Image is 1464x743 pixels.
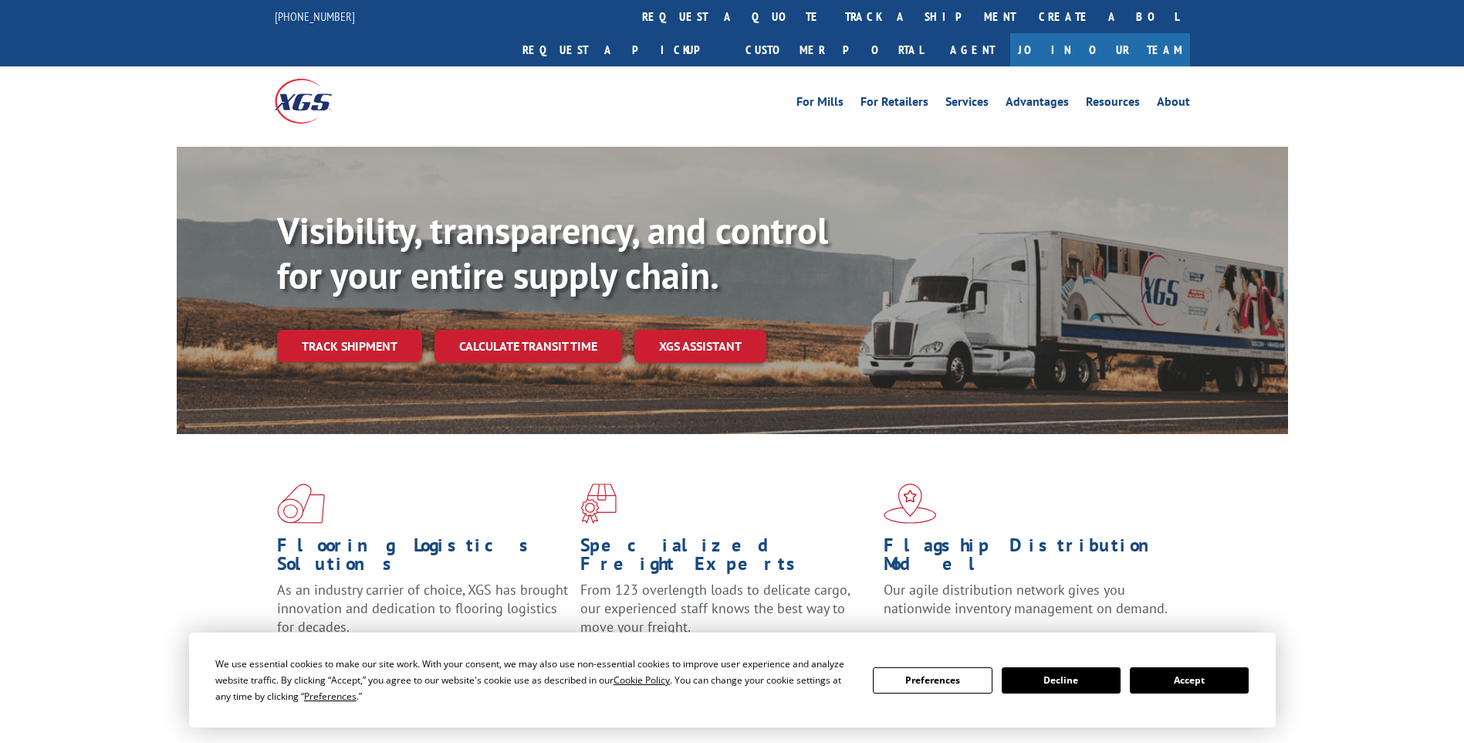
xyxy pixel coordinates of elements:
[304,690,357,703] span: Preferences
[580,581,872,650] p: From 123 overlength loads to delicate cargo, our experienced staff knows the best way to move you...
[884,632,1076,650] a: Learn More >
[884,581,1168,617] span: Our agile distribution network gives you nationwide inventory management on demand.
[734,33,935,66] a: Customer Portal
[634,330,766,363] a: XGS ASSISTANT
[189,633,1276,728] div: Cookie Consent Prompt
[277,330,422,362] a: Track shipment
[935,33,1010,66] a: Agent
[796,96,844,113] a: For Mills
[945,96,989,113] a: Services
[860,96,928,113] a: For Retailers
[1010,33,1190,66] a: Join Our Team
[215,656,854,704] div: We use essential cookies to make our site work. With your consent, we may also use non-essential ...
[277,206,828,299] b: Visibility, transparency, and control for your entire supply chain.
[873,667,992,694] button: Preferences
[614,673,670,687] span: Cookie Policy
[884,483,937,524] img: xgs-icon-flagship-distribution-model-red
[277,581,568,636] span: As an industry carrier of choice, XGS has brought innovation and dedication to flooring logistics...
[1130,667,1249,694] button: Accept
[1002,667,1121,694] button: Decline
[1157,96,1190,113] a: About
[580,483,617,524] img: xgs-icon-focused-on-flooring-red
[277,536,569,581] h1: Flooring Logistics Solutions
[580,536,872,581] h1: Specialized Freight Experts
[277,483,325,524] img: xgs-icon-total-supply-chain-intelligence-red
[884,536,1175,581] h1: Flagship Distribution Model
[275,8,355,24] a: [PHONE_NUMBER]
[1086,96,1140,113] a: Resources
[434,330,622,363] a: Calculate transit time
[1006,96,1069,113] a: Advantages
[511,33,734,66] a: Request a pickup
